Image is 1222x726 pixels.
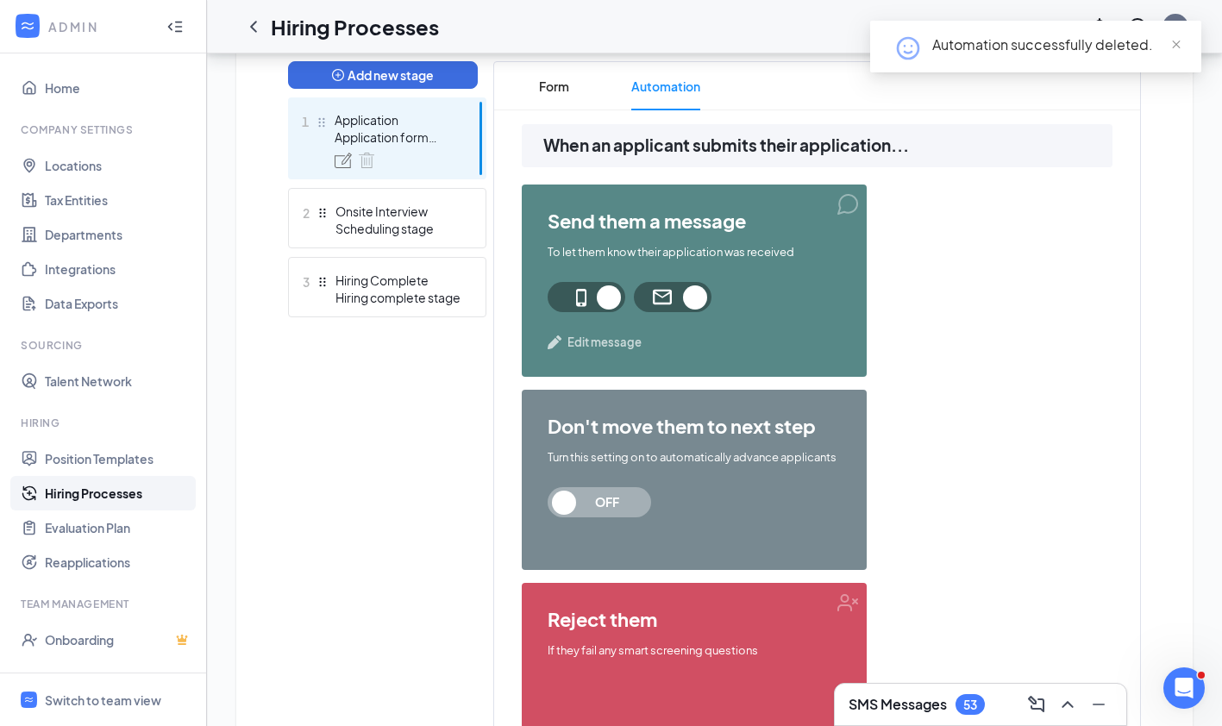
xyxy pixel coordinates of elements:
div: Scheduling stage [335,220,461,237]
div: Hiring [21,416,189,430]
span: 2 [303,203,310,223]
div: Company Settings [21,122,189,137]
svg: Collapse [166,18,184,35]
span: Form [539,62,569,110]
a: Evaluation Plan [45,510,192,545]
svg: ChevronUp [1057,694,1078,715]
svg: QuestionInfo [1127,16,1148,37]
div: Team Management [21,597,189,611]
svg: ComposeMessage [1026,694,1047,715]
button: ComposeMessage [1023,691,1050,718]
svg: Minimize [1088,694,1109,715]
div: KB [1169,19,1182,34]
span: 1 [302,111,309,132]
div: Automation successfully deleted. [932,34,1181,55]
svg: WorkstreamLogo [19,17,36,34]
iframe: Intercom live chat [1163,667,1205,709]
div: To let them know their application was received [548,244,841,260]
a: Locations [45,148,192,183]
span: OFF [569,487,645,517]
a: Hiring Processes [45,476,192,510]
svg: Drag [316,276,329,288]
span: 3 [303,272,310,292]
div: Application [335,111,461,128]
div: ADMIN [48,18,151,35]
div: If they fail any smart screening questions [548,642,841,659]
a: Integrations [45,252,192,286]
button: Minimize [1085,691,1112,718]
a: Data Exports [45,286,192,321]
span: Edit message [567,334,642,351]
h3: SMS Messages [849,695,947,714]
a: OnboardingCrown [45,623,192,657]
span: Automation [631,62,700,110]
div: Hiring complete stage [335,289,461,306]
span: plus-circle [332,69,344,81]
a: Home [45,71,192,105]
a: Position Templates [45,441,192,476]
svg: Drag [316,207,329,219]
span: When an applicant submits their application... [543,133,1112,159]
button: ChevronUp [1054,691,1081,718]
div: Hiring Complete [335,272,461,289]
div: Sourcing [21,338,189,353]
svg: ChevronLeft [243,16,264,37]
span: send them a message [548,210,841,231]
div: Application form stage [335,128,461,146]
a: Departments [45,217,192,252]
span: close [1170,39,1182,51]
svg: Drag [316,116,328,128]
span: reject them [548,609,841,629]
div: Turn this setting on to automatically advance applicants [548,449,841,466]
div: Onsite Interview [335,203,461,220]
svg: WorkstreamLogo [23,694,34,705]
a: Talent Network [45,364,192,398]
h1: Hiring Processes [271,12,439,41]
a: Reapplications [45,545,192,579]
svg: Notifications [1089,16,1110,37]
div: Switch to team view [45,692,161,709]
button: plus-circleAdd new stage [288,61,478,89]
a: Tax Entities [45,183,192,217]
span: don't move them to next step [548,416,841,436]
div: 53 [963,698,977,712]
svg: HappyFace [894,34,922,62]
